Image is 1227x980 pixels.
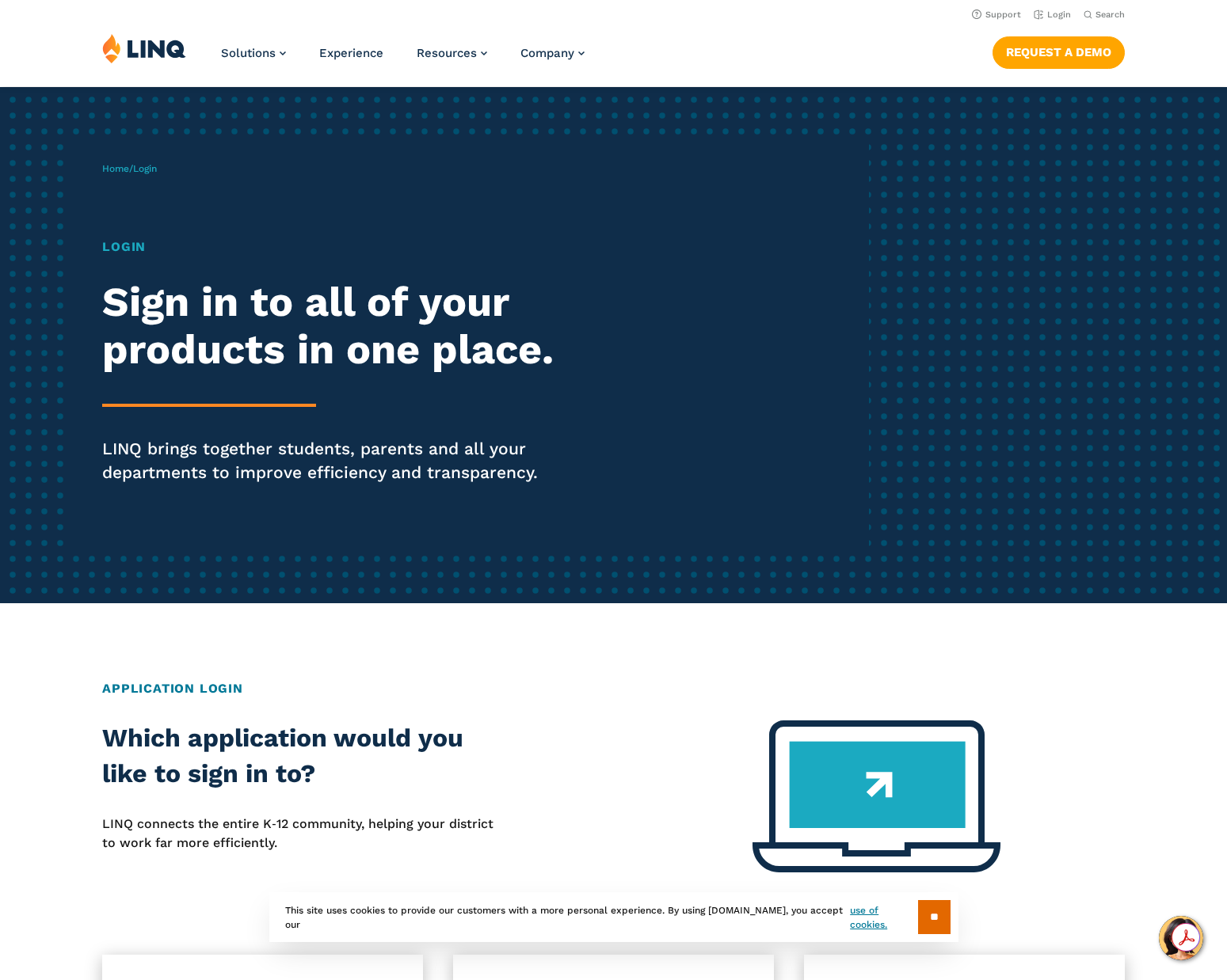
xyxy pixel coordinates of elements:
button: Hello, have a question? Let’s chat. [1159,916,1203,960]
a: Solutions [221,46,286,60]
a: Company [520,46,585,60]
nav: Button Navigation [993,33,1125,68]
span: Resources [417,46,477,60]
h2: Sign in to all of your products in one place. [102,279,575,374]
a: Home [102,163,129,174]
img: LINQ | K‑12 Software [102,33,186,63]
span: Login [133,163,157,174]
p: LINQ brings together students, parents and all your departments to improve efficiency and transpa... [102,437,575,484]
span: / [102,163,157,174]
div: This site uses cookies to provide our customers with a more personal experience. By using [DOMAIN... [269,892,958,942]
h2: Application Login [102,679,1125,698]
a: Support [972,9,1021,20]
span: Search [1096,9,1125,20]
p: LINQ connects the entire K‑12 community, helping your district to work far more efficiently. [102,815,510,853]
span: Solutions [221,46,276,60]
a: use of cookies. [850,903,917,932]
button: Open Search Bar [1084,9,1125,21]
h2: Which application would you like to sign in to? [102,720,510,792]
a: Login [1034,9,1071,20]
a: Request a Demo [993,36,1125,68]
a: Experience [319,46,383,60]
nav: Primary Navigation [221,33,585,85]
span: Company [520,46,574,60]
h1: Login [102,237,575,256]
a: Resources [417,46,487,60]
